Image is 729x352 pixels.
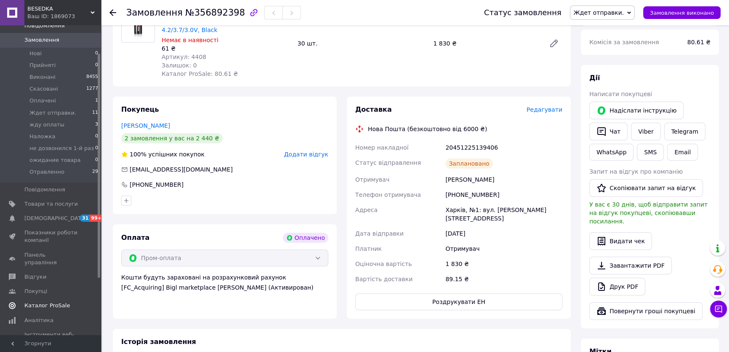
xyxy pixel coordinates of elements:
[444,241,564,256] div: Отримувач
[80,215,90,222] span: 31
[29,85,58,93] span: Скасовані
[90,215,104,222] span: 99+
[162,37,218,43] span: Немає в наявності
[95,62,98,69] span: 0
[631,123,660,140] a: Viber
[355,261,412,267] span: Оціночна вартість
[162,62,197,69] span: Залишок: 0
[121,133,223,143] div: 2 замовлення у вас на 2 440 ₴
[24,331,78,346] span: Інструменти веб-майстра та SEO
[86,85,98,93] span: 1277
[29,156,81,164] span: ожидание товара
[355,207,378,213] span: Адреса
[589,232,652,250] button: Видати чек
[355,293,562,310] button: Роздрукувати ЕН
[121,338,196,346] span: Історія замовлення
[589,302,702,320] button: Повернути гроші покупцеві
[92,109,98,117] span: 11
[355,159,421,166] span: Статус відправлення
[24,251,78,266] span: Панель управління
[527,106,562,113] span: Редагувати
[664,123,705,140] a: Telegram
[121,122,170,129] a: [PERSON_NAME]
[445,159,493,169] div: Заплановано
[130,151,146,158] span: 100%
[589,278,645,296] a: Друк PDF
[284,151,328,158] span: Додати відгук
[109,8,116,17] div: Повернутися назад
[24,317,53,324] span: Аналітика
[589,74,600,82] span: Дії
[29,168,64,176] span: Отравленно
[283,233,328,243] div: Оплачено
[121,283,328,292] div: [FC_Acquiring] Bigl marketplace [PERSON_NAME] (Активирован)
[121,234,149,242] span: Оплата
[430,38,542,49] div: 1 830 ₴
[545,35,562,52] a: Редагувати
[162,44,291,53] div: 61 ₴
[355,245,382,252] span: Платник
[129,180,184,189] div: [PHONE_NUMBER]
[95,133,98,140] span: 0
[589,39,659,46] span: Комісія за замовлення
[121,150,205,159] div: успішних покупок
[24,273,46,281] span: Відгуки
[444,202,564,226] div: Харків, №1: вул. [PERSON_NAME][STREET_ADDRESS]
[185,8,245,18] span: №356892398
[24,36,59,44] span: Замовлення
[484,8,561,17] div: Статус замовлення
[355,276,412,282] span: Вартість доставки
[121,105,159,113] span: Покупець
[589,201,708,225] span: У вас є 30 днів, щоб відправити запит на відгук покупцеві, скопіювавши посилання.
[92,168,98,176] span: 29
[355,105,392,113] span: Доставка
[95,121,98,129] span: 3
[126,8,183,18] span: Замовлення
[24,200,78,208] span: Товари та послуги
[95,50,98,57] span: 0
[650,10,714,16] span: Замовлення виконано
[355,230,404,237] span: Дата відправки
[355,176,389,183] span: Отримувач
[444,226,564,241] div: [DATE]
[121,273,328,292] div: Кошти будуть зараховані на розрахунковий рахунок
[162,70,238,77] span: Каталог ProSale: 80.61 ₴
[29,97,56,105] span: Оплачені
[294,38,430,49] div: 30 шт.
[29,62,56,69] span: Прийняті
[24,229,78,244] span: Показники роботи компанії
[444,271,564,287] div: 89.15 ₴
[29,121,64,129] span: жду оплаты
[162,54,206,60] span: Артикул: 4408
[710,301,727,317] button: Чат з покупцем
[29,73,56,81] span: Виконані
[687,39,710,46] span: 80.61 ₴
[122,9,154,42] img: Акумулятор 18350 Li-Ion Soshine 18350-3.7-1000, 820 mAh, 8A, 4.2/3.7/3.0V, Black
[444,256,564,271] div: 1 830 ₴
[95,145,98,152] span: 0
[366,125,489,133] div: Нова Пошта (безкоштовно від 6000 ₴)
[355,191,421,198] span: Телефон отримувача
[574,9,624,16] span: Ждет отправки.
[589,257,672,274] a: Завантажити PDF
[589,102,684,119] button: Надіслати інструкцію
[589,168,683,175] span: Запит на відгук про компанію
[24,302,70,309] span: Каталог ProSale
[24,288,47,295] span: Покупці
[29,145,94,152] span: не дозвонился 1-й раз
[637,144,664,161] button: SMS
[444,187,564,202] div: [PHONE_NUMBER]
[589,144,633,161] a: WhatsApp
[29,133,56,140] span: Наложка
[95,156,98,164] span: 0
[355,144,409,151] span: Номер накладної
[29,109,76,117] span: Ждет отправки.
[29,50,42,57] span: Нові
[589,123,628,140] button: Чат
[589,91,652,97] span: Написати покупцеві
[27,5,90,13] span: BESEDKA
[130,166,233,173] span: [EMAIL_ADDRESS][DOMAIN_NAME]
[24,215,87,222] span: [DEMOGRAPHIC_DATA]
[27,13,101,20] div: Ваш ID: 1869073
[444,172,564,187] div: [PERSON_NAME]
